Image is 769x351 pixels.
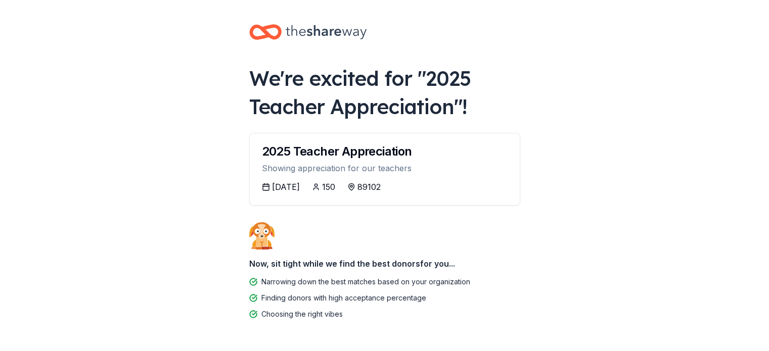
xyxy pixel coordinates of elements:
div: Showing appreciation for our teachers [262,162,508,175]
div: Finding donors with high acceptance percentage [261,292,426,304]
div: 89102 [357,181,381,193]
div: [DATE] [272,181,300,193]
img: Dog waiting patiently [249,222,275,249]
div: Narrowing down the best matches based on your organization [261,276,470,288]
div: 150 [322,181,335,193]
div: Now, sit tight while we find the best donors for you... [249,254,520,274]
div: 2025 Teacher Appreciation [262,145,508,158]
div: We're excited for " 2025 Teacher Appreciation "! [249,64,520,121]
div: Choosing the right vibes [261,308,343,320]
